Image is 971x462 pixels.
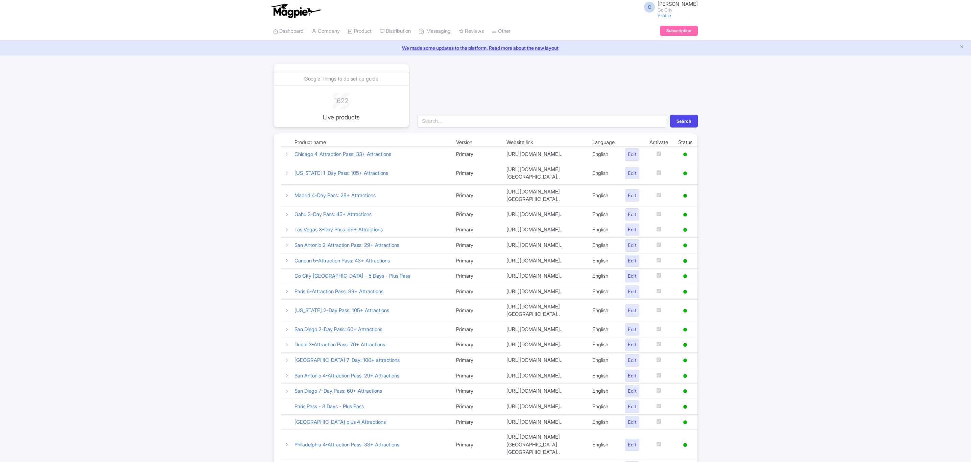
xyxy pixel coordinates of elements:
[270,3,322,18] img: logo-ab69f6fb50320c5b225c76a69d11143b.png
[294,151,391,157] a: Chicago 4-Attraction Pass: 33+ Attractions
[658,8,698,12] small: Go City
[451,147,501,162] td: Primary
[294,192,376,199] a: Madrid 4-Day Pass: 28+ Attractions
[587,322,620,337] td: English
[451,284,501,299] td: Primary
[294,170,388,176] a: [US_STATE] 1-Day Pass: 105+ Attractions
[587,162,620,184] td: English
[451,414,501,430] td: Primary
[660,26,698,36] a: Subscription
[644,139,673,147] td: Activate
[501,399,587,414] td: [URL][DOMAIN_NAME]..
[640,1,698,12] a: C [PERSON_NAME] Go City
[625,224,639,236] a: Edit
[4,44,967,51] a: We made some updates to the platform. Read more about the new layout
[380,22,411,41] a: Distribution
[451,352,501,368] td: Primary
[501,337,587,353] td: [URL][DOMAIN_NAME]..
[625,239,639,252] a: Edit
[587,430,620,460] td: English
[625,354,639,367] a: Edit
[587,253,620,269] td: English
[294,242,399,248] a: San Antonio 2-Attraction Pass: 29+ Attractions
[587,299,620,322] td: English
[451,207,501,222] td: Primary
[418,115,666,128] input: Search...
[451,237,501,253] td: Primary
[294,372,399,379] a: San Antonio 4-Attraction Pass: 29+ Attractions
[451,337,501,353] td: Primary
[587,222,620,238] td: English
[294,307,389,314] a: [US_STATE] 2-Day Pass: 105+ Attractions
[625,285,639,298] a: Edit
[587,139,620,147] td: Language
[294,419,386,425] a: [GEOGRAPHIC_DATA] plus 4 Attractions
[419,22,451,41] a: Messaging
[459,22,484,41] a: Reviews
[625,370,639,382] a: Edit
[587,337,620,353] td: English
[451,368,501,384] td: Primary
[312,22,340,41] a: Company
[294,403,364,410] a: Paris Pass - 3 Days - Plus Pass
[501,207,587,222] td: [URL][DOMAIN_NAME]..
[451,139,501,147] td: Version
[587,368,620,384] td: English
[289,139,451,147] td: Product name
[501,222,587,238] td: [URL][DOMAIN_NAME]..
[587,184,620,207] td: English
[348,22,372,41] a: Product
[294,441,399,448] a: Philadelphia 4-Attraction Pass: 33+ Attractions
[451,322,501,337] td: Primary
[625,189,639,202] a: Edit
[501,162,587,184] td: [URL][DOMAIN_NAME][GEOGRAPHIC_DATA]..
[294,273,410,279] a: Go City [GEOGRAPHIC_DATA] - 5 Days - Plus Pass
[501,368,587,384] td: [URL][DOMAIN_NAME]..
[625,270,639,282] a: Edit
[451,162,501,184] td: Primary
[625,148,639,161] a: Edit
[501,237,587,253] td: [URL][DOMAIN_NAME]..
[492,22,511,41] a: Other
[587,284,620,299] td: English
[294,257,390,264] a: Cancun 5-Attraction Pass: 43+ Attractions
[451,222,501,238] td: Primary
[294,288,383,295] a: Paris 6-Attraction Pass: 99+ Attractions
[451,269,501,284] td: Primary
[451,430,501,460] td: Primary
[501,147,587,162] td: [URL][DOMAIN_NAME]..
[501,299,587,322] td: [URL][DOMAIN_NAME][GEOGRAPHIC_DATA]..
[451,299,501,322] td: Primary
[294,211,372,217] a: Oahu 3-Day Pass: 45+ Attractions
[625,167,639,180] a: Edit
[625,339,639,351] a: Edit
[587,207,620,222] td: English
[451,253,501,269] td: Primary
[673,139,697,147] td: Status
[313,113,369,122] p: Live products
[658,1,698,7] span: [PERSON_NAME]
[451,184,501,207] td: Primary
[625,439,639,451] a: Edit
[501,352,587,368] td: [URL][DOMAIN_NAME]..
[304,75,378,82] a: Google Things to do set up guide
[625,208,639,221] a: Edit
[587,414,620,430] td: English
[625,385,639,397] a: Edit
[587,237,620,253] td: English
[501,269,587,284] td: [URL][DOMAIN_NAME]..
[587,352,620,368] td: English
[501,384,587,399] td: [URL][DOMAIN_NAME]..
[294,388,382,394] a: San Diego 7-Day Pass: 60+ Attractions
[501,430,587,460] td: [URL][DOMAIN_NAME][GEOGRAPHIC_DATA][GEOGRAPHIC_DATA]..
[625,416,639,429] a: Edit
[644,2,655,13] span: C
[658,13,671,18] a: Profile
[294,357,400,363] a: [GEOGRAPHIC_DATA] 7-Day: 100+ attractions
[294,341,385,348] a: Dubai 3-Attraction Pass: 70+ Attractions
[625,255,639,267] a: Edit
[294,326,382,332] a: San Diego 2-Day Pass: 60+ Attractions
[587,147,620,162] td: English
[587,269,620,284] td: English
